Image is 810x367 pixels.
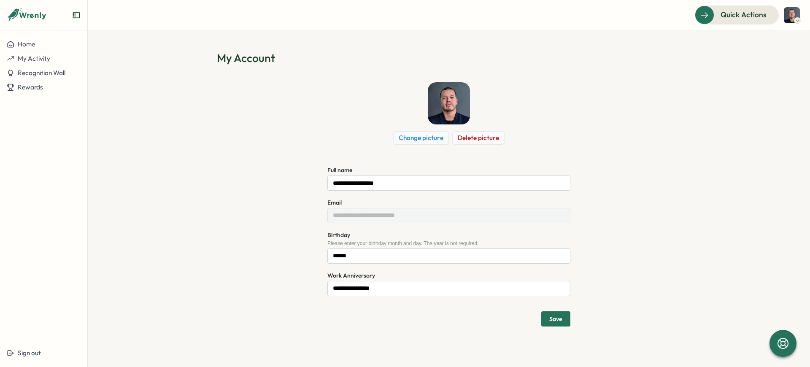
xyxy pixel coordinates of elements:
[695,5,779,24] button: Quick Actions
[327,271,375,281] label: Work Anniversary
[217,51,681,65] h1: My Account
[18,54,50,62] span: My Activity
[541,311,570,327] button: Save
[18,40,35,48] span: Home
[72,11,81,19] button: Expand sidebar
[18,83,43,91] span: Rewards
[393,131,449,145] button: Change picture
[327,198,342,208] label: Email
[327,240,570,246] div: Please enter your birthday month and day. The year is not required.
[549,316,562,322] span: Save
[327,231,350,240] label: Birthday
[452,131,505,145] button: Delete picture
[784,7,800,23] img: pedro.delgadochacon
[18,349,41,357] span: Sign out
[18,69,65,77] span: Recognition Wall
[428,82,470,124] img: pedro.delgadochacon
[327,166,352,175] label: Full name
[721,9,767,20] span: Quick Actions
